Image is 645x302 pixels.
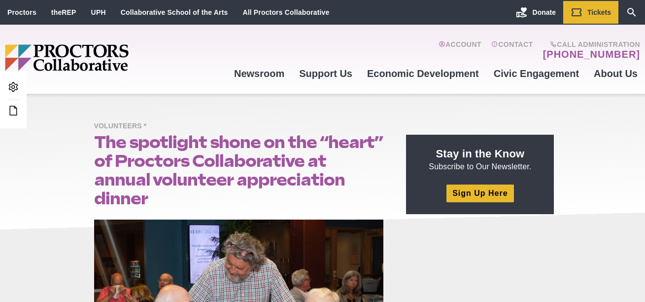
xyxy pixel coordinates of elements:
a: UPH [91,8,106,16]
a: Volunteers * [94,121,152,130]
a: Proctors [7,8,36,16]
a: [PHONE_NUMBER] [543,48,640,60]
img: Proctors logo [5,44,204,71]
span: Donate [533,8,556,16]
a: Search [618,1,645,24]
a: Economic Development [360,60,486,87]
a: Tickets [563,1,618,24]
strong: Stay in the Know [436,148,525,160]
a: Sign Up Here [446,185,513,202]
span: Tickets [587,8,611,16]
a: Contact [491,40,533,60]
a: Support Us [292,60,360,87]
a: Donate [509,1,563,24]
a: Civic Engagement [486,60,586,87]
a: Account [439,40,481,60]
p: Subscribe to Our Newsletter. [418,147,542,172]
a: theREP [51,8,76,16]
span: Volunteers * [94,120,152,133]
a: All Proctors Collaborative [242,8,329,16]
a: About Us [586,60,645,87]
a: Collaborative School of the Arts [121,8,228,16]
h1: The spotlight shone on the “heart” of Proctors Collaborative at annual volunteer appreciation dinner [94,133,384,208]
a: Newsroom [227,60,292,87]
span: Call Administration [540,40,640,48]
